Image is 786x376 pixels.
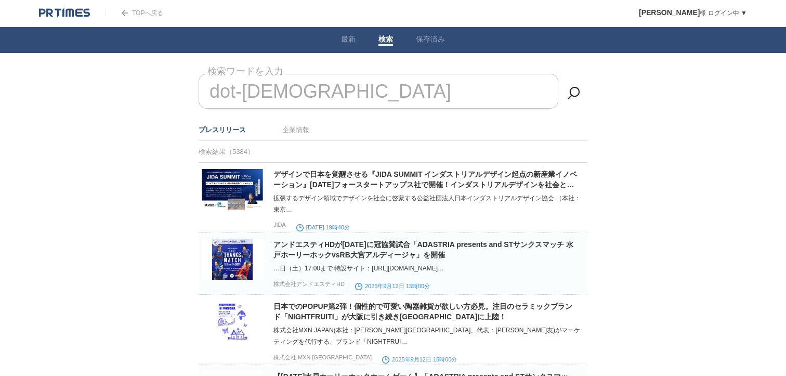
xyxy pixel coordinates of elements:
a: 日本でのPOPUP第2弾！個性的で可愛い陶器雑貨が欲しい方必見。注目のセラミックブランド「NIGHTFRUITI」が大阪に引き続き[GEOGRAPHIC_DATA]に上陸！ [273,302,572,321]
a: デザインで日本を覚醒させる『JIDA SUMMIT インダストリアルデザイン起点の新産業イノベーション』[DATE]フォースタートアップス社で開催！インダストリアルデザインを社会と産業を動かす力へ [273,170,577,199]
p: 株式会社 MXN [GEOGRAPHIC_DATA] [273,354,372,361]
a: 最新 [341,35,356,46]
span: [PERSON_NAME] [639,8,700,17]
p: 株式会社アンドエスティHD [273,280,345,288]
a: 検索 [378,35,393,46]
img: arrow.png [122,10,128,16]
img: 1304-2817-1152e6c88dfa6f4efdef5013341a0fbc-1080x1080.jpg [202,239,263,280]
a: 企業情報 [282,126,309,134]
div: 拡張するデザイン領域でデザインを社会に啓蒙する公益社団法人日本インダストリアルデザイン協会 （本社：東京… [273,192,585,215]
a: TOPへ戻る [106,9,163,17]
time: 2025年9月12日 15時00分 [355,283,430,289]
a: [PERSON_NAME]様 ログイン中 ▼ [639,9,747,17]
time: [DATE] 19時40分 [296,224,350,230]
label: 検索ワードを入力 [206,63,285,80]
div: 検索結果（5384） [199,141,587,163]
a: プレスリリース [199,126,246,134]
div: …日（土）17:00まで 特設サイト：[URL][DOMAIN_NAME]… [273,263,585,274]
time: 2025年9月12日 15時00分 [382,356,457,362]
img: logo.png [39,8,90,18]
p: JIDA [273,222,286,228]
img: 77024-170-a8d5c67856553ab8dde63da9b100d86f-1144x1430.jpg [202,301,263,342]
img: 99962-9-a4067510e4fce81bebc9091eb36c25d4-1875x1250.png [202,169,263,210]
a: アンドエスティHDが[DATE]に冠協賛試合「ADASTRIA presents and STサンクスマッチ 水戸ホーリーホックvsRB大宮アルディージャ」を開催 [273,240,573,259]
div: 株式会社MXN JAPAN(本社：[PERSON_NAME][GEOGRAPHIC_DATA]、代表：[PERSON_NAME]友)がマーケティングを代行する、ブランド「NIGHTFRUI… [273,325,585,347]
a: 保存済み [416,35,445,46]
